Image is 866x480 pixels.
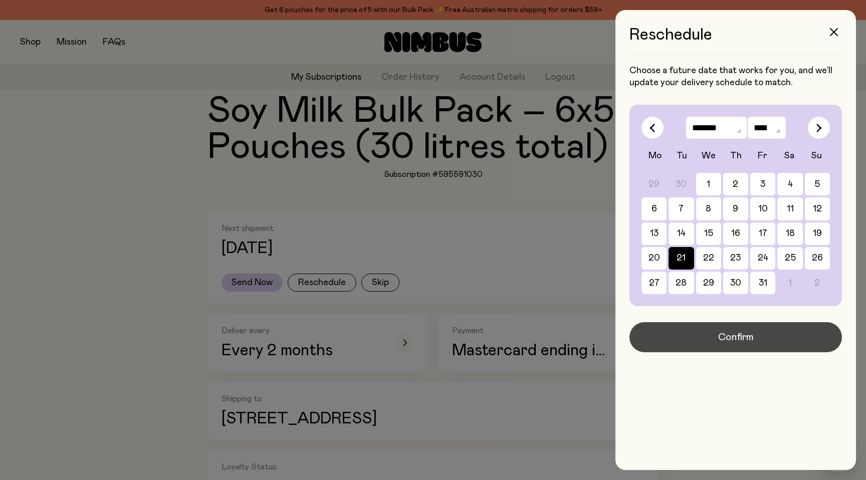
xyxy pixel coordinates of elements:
div: Fr [749,150,776,162]
div: Tu [669,150,696,162]
button: 12 [805,197,830,220]
button: 5 [805,173,830,195]
button: 29 [696,272,721,294]
button: 15 [696,222,721,245]
p: Choose a future date that works for you, and we’ll update your delivery schedule to match. [629,65,842,89]
button: 30 [723,272,748,294]
button: 27 [641,272,667,294]
button: 13 [641,222,667,245]
div: Mo [641,150,669,162]
button: 11 [777,197,802,220]
button: 22 [696,247,721,270]
button: 9 [723,197,748,220]
button: 20 [641,247,667,270]
button: 4 [777,173,802,195]
button: 24 [750,247,775,270]
button: Confirm [629,322,842,352]
button: 2 [723,173,748,195]
button: 28 [669,272,694,294]
button: 3 [750,173,775,195]
button: 7 [669,197,694,220]
button: 25 [777,247,802,270]
button: 19 [805,222,830,245]
button: 17 [750,222,775,245]
button: 31 [750,272,775,294]
button: 16 [723,222,748,245]
button: 23 [723,247,748,270]
button: 10 [750,197,775,220]
h3: Reschedule [629,26,842,55]
span: Confirm [718,330,754,344]
div: Su [803,150,830,162]
button: 14 [669,222,694,245]
div: We [695,150,722,162]
div: Sa [776,150,803,162]
button: 8 [696,197,721,220]
button: 1 [696,173,721,195]
div: Th [722,150,749,162]
button: 26 [805,247,830,270]
button: 21 [669,247,694,270]
button: 6 [641,197,667,220]
button: 18 [777,222,802,245]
